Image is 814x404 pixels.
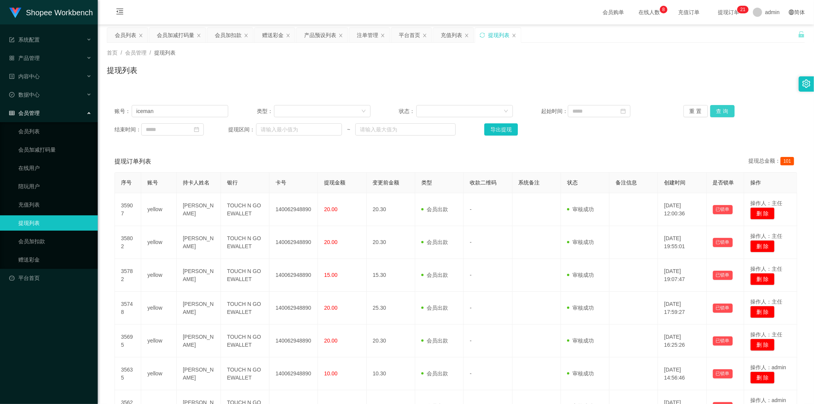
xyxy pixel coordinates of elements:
[664,179,685,186] span: 创建时间
[662,6,665,13] p: 8
[9,8,21,18] img: logo.9652507e.png
[504,109,508,114] i: 图标: down
[114,157,151,166] span: 提现订单列表
[304,28,336,42] div: 产品预设列表
[470,179,496,186] span: 收款二维码
[269,259,318,292] td: 140062948890
[658,259,706,292] td: [DATE] 19:07:47
[658,193,706,226] td: [DATE] 12:00:36
[658,357,706,390] td: [DATE] 14:56:46
[107,0,133,25] i: 图标: menu-fold
[361,109,366,114] i: 图标: down
[141,357,177,390] td: yellow
[480,32,485,38] i: 图标: sync
[748,157,797,166] div: 提现总金额：
[269,357,318,390] td: 140062948890
[262,28,284,42] div: 赠送彩金
[157,28,194,42] div: 会员加减打码量
[464,33,469,38] i: 图标: close
[9,92,40,98] span: 数据中心
[132,105,228,117] input: 请输入
[750,240,775,252] button: 删 除
[150,50,151,56] span: /
[324,305,337,311] span: 20.00
[115,226,141,259] td: 35802
[441,28,462,42] div: 充值列表
[141,325,177,357] td: yellow
[710,105,735,117] button: 查 询
[621,108,626,114] i: 图标: calendar
[616,179,637,186] span: 备注信息
[141,292,177,325] td: yellow
[567,239,594,245] span: 审核成功
[228,126,256,134] span: 提现区间：
[713,336,733,346] button: 已锁单
[399,28,420,42] div: 平台首页
[470,370,472,377] span: -
[18,179,92,194] a: 陪玩用户
[357,28,378,42] div: 注单管理
[115,193,141,226] td: 35907
[421,179,432,186] span: 类型
[380,33,385,38] i: 图标: close
[269,292,318,325] td: 140062948890
[26,0,93,25] h1: Shopee Workbench
[9,92,15,97] i: 图标: check-circle-o
[107,65,137,76] h1: 提现列表
[244,33,248,38] i: 图标: close
[658,292,706,325] td: [DATE] 17:59:27
[221,357,269,390] td: TOUCH N GO EWALLET
[177,325,221,357] td: [PERSON_NAME]
[269,193,318,226] td: 140062948890
[421,239,448,245] span: 会员出款
[141,259,177,292] td: yellow
[750,273,775,285] button: 删 除
[740,6,743,13] p: 2
[18,197,92,212] a: 充值列表
[9,270,92,286] a: 图标: dashboard平台首页
[421,305,448,311] span: 会员出款
[215,28,242,42] div: 会员加扣款
[18,215,92,231] a: 提现列表
[147,179,158,186] span: 账号
[115,357,141,390] td: 35635
[194,127,199,132] i: 图标: calendar
[355,123,456,136] input: 请输入最大值为
[183,179,210,186] span: 持卡人姓名
[367,226,415,259] td: 20.30
[470,305,472,311] span: -
[567,305,594,311] span: 审核成功
[422,33,427,38] i: 图标: close
[9,74,15,79] i: 图标: profile
[141,193,177,226] td: yellow
[713,304,733,313] button: 已锁单
[488,28,509,42] div: 提现列表
[421,206,448,212] span: 会员出款
[421,272,448,278] span: 会员出款
[9,37,40,43] span: 系统配置
[9,55,40,61] span: 产品管理
[221,325,269,357] td: TOUCH N GO EWALLET
[750,266,782,272] span: 操作人：主任
[154,50,176,56] span: 提现列表
[750,331,782,338] span: 操作人：主任
[141,226,177,259] td: yellow
[256,123,342,136] input: 请输入最小值为
[221,292,269,325] td: TOUCH N GO EWALLET
[367,325,415,357] td: 20.30
[674,10,703,15] span: 充值订单
[18,160,92,176] a: 在线用户
[18,234,92,249] a: 会员加扣款
[9,110,40,116] span: 会员管理
[802,79,811,88] i: 图标: setting
[115,325,141,357] td: 35695
[324,179,345,186] span: 提现金额
[470,206,472,212] span: -
[177,226,221,259] td: [PERSON_NAME]
[177,259,221,292] td: [PERSON_NAME]
[567,370,594,377] span: 审核成功
[121,179,132,186] span: 序号
[324,370,337,377] span: 10.00
[269,226,318,259] td: 140062948890
[470,338,472,344] span: -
